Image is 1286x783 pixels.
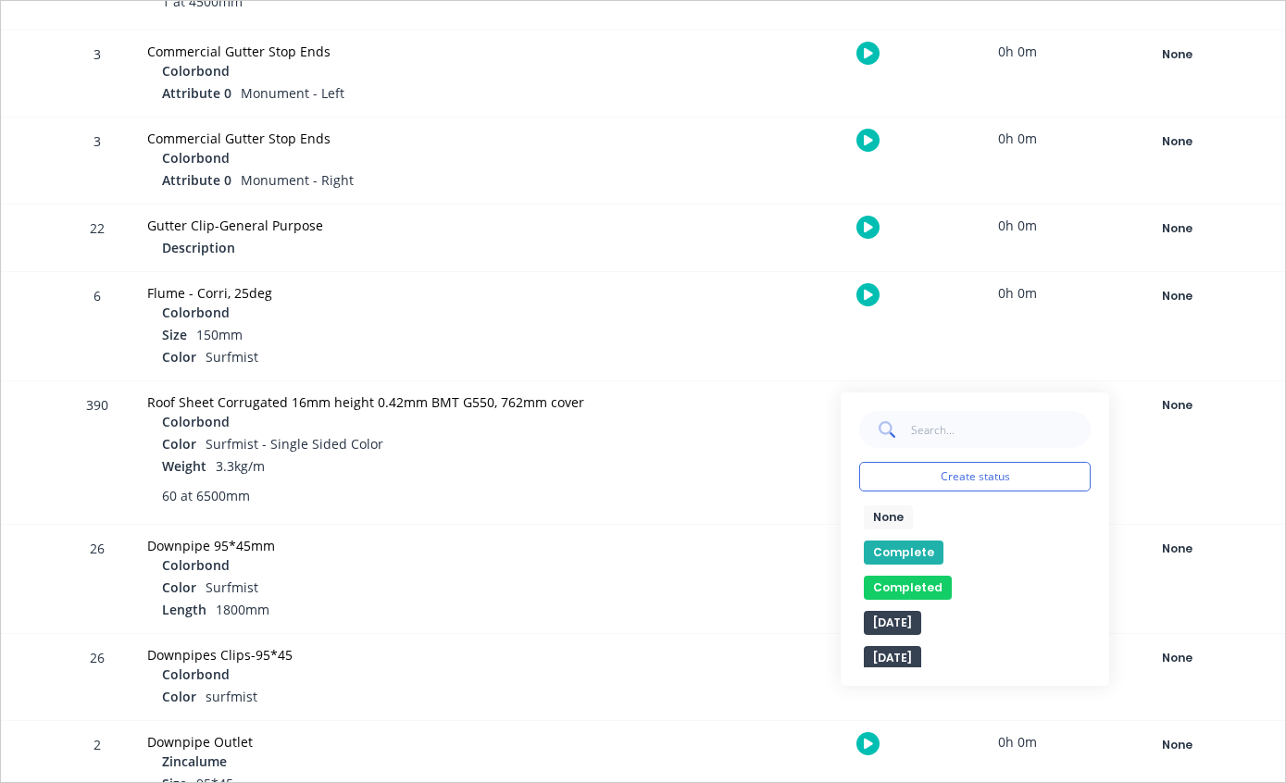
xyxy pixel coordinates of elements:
[864,611,921,635] button: [DATE]
[162,325,187,344] span: Size
[162,170,231,190] span: Attribute 0
[216,457,265,475] span: 3.3kg/m
[1110,43,1243,67] div: None
[162,687,196,706] span: Color
[147,42,626,61] div: Commercial Gutter Stop Ends
[1110,393,1243,417] div: None
[1109,283,1244,309] button: None
[69,384,125,524] div: 390
[162,752,227,771] span: Zincalume
[241,84,344,102] span: Monument - Left
[859,462,1091,491] button: Create status
[241,171,354,189] span: Monument - Right
[162,486,250,505] span: 60 at 6500mm
[948,118,1087,159] div: 0h 0m
[1109,732,1244,758] button: None
[1110,537,1243,561] div: None
[69,528,125,633] div: 26
[948,721,1087,763] div: 0h 0m
[1109,216,1244,242] button: None
[864,576,952,600] button: Completed
[147,645,626,665] div: Downpipes Clips-95*45
[147,216,626,235] div: Gutter Clip-General Purpose
[1110,130,1243,154] div: None
[206,348,258,366] span: Surfmist
[162,412,230,431] span: Colorbond
[162,148,230,168] span: Colorbond
[162,456,206,476] span: Weight
[1110,733,1243,757] div: None
[147,536,626,555] div: Downpipe 95*45mm
[1110,646,1243,670] div: None
[147,732,626,752] div: Downpipe Outlet
[69,637,125,720] div: 26
[69,33,125,117] div: 3
[206,435,383,453] span: Surfmist - Single Sided Color
[206,688,257,705] span: surfmist
[1109,536,1244,562] button: None
[162,238,235,257] span: Description
[162,665,230,684] span: Colorbond
[1110,284,1243,308] div: None
[864,646,921,670] button: [DATE]
[69,120,125,204] div: 3
[147,129,626,148] div: Commercial Gutter Stop Ends
[147,283,626,303] div: Flume - Corri, 25deg
[1109,42,1244,68] button: None
[162,555,230,575] span: Colorbond
[1109,392,1244,418] button: None
[864,505,913,529] button: None
[948,272,1087,314] div: 0h 0m
[162,303,230,322] span: Colorbond
[864,541,943,565] button: Complete
[1109,645,1244,671] button: None
[69,275,125,380] div: 6
[162,61,230,81] span: Colorbond
[69,207,125,271] div: 22
[162,434,196,454] span: Color
[147,392,626,412] div: Roof Sheet Corrugated 16mm height 0.42mm BMT G550, 762mm cover
[206,578,258,596] span: Surfmist
[948,381,1087,423] div: 0h 0m
[910,411,1091,448] input: Search...
[162,347,196,367] span: Color
[948,205,1087,246] div: 0h 0m
[196,326,243,343] span: 150mm
[1110,217,1243,241] div: None
[162,578,196,597] span: Color
[162,83,231,103] span: Attribute 0
[1109,129,1244,155] button: None
[216,601,269,618] span: 1800mm
[162,600,206,619] span: Length
[948,31,1087,72] div: 0h 0m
